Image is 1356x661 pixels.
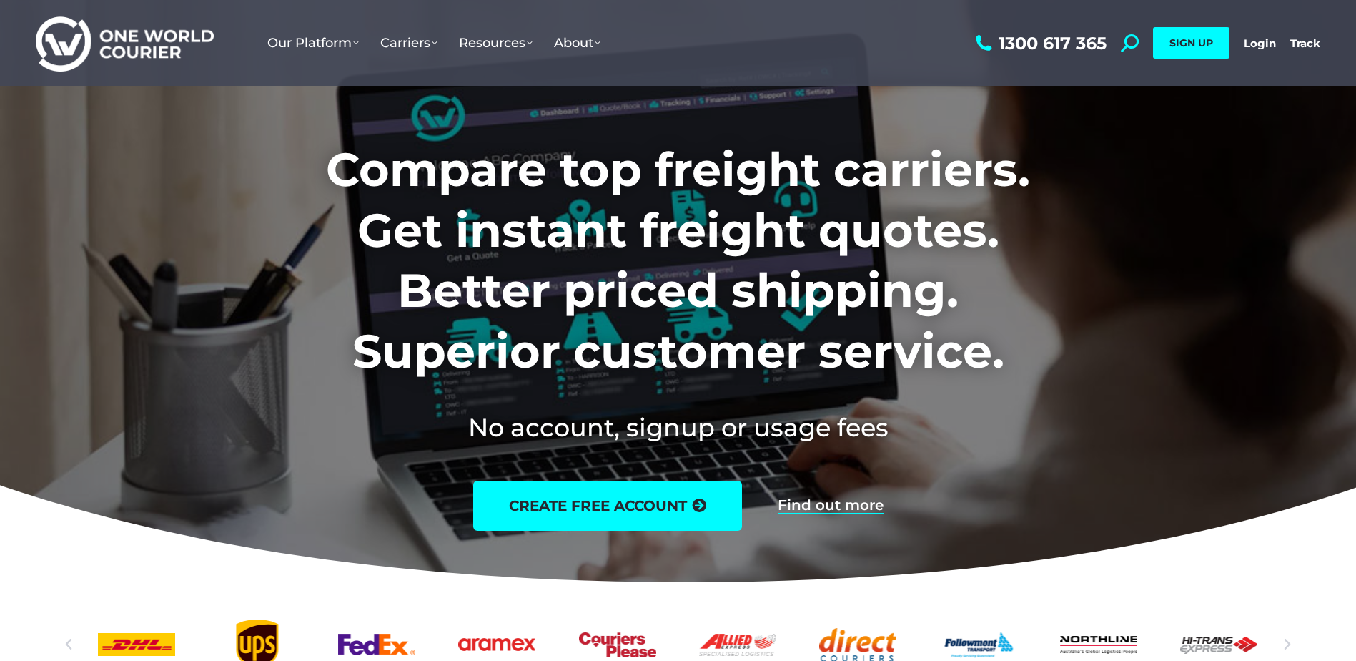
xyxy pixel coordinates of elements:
[554,35,600,51] span: About
[232,139,1124,381] h1: Compare top freight carriers. Get instant freight quotes. Better priced shipping. Superior custom...
[1244,36,1276,50] a: Login
[257,21,370,65] a: Our Platform
[1153,27,1229,59] a: SIGN UP
[267,35,359,51] span: Our Platform
[36,14,214,72] img: One World Courier
[380,35,437,51] span: Carriers
[459,35,533,51] span: Resources
[370,21,448,65] a: Carriers
[543,21,611,65] a: About
[972,34,1107,52] a: 1300 617 365
[1290,36,1320,50] a: Track
[448,21,543,65] a: Resources
[473,481,742,531] a: create free account
[1169,36,1213,49] span: SIGN UP
[778,498,884,514] a: Find out more
[232,410,1124,445] h2: No account, signup or usage fees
